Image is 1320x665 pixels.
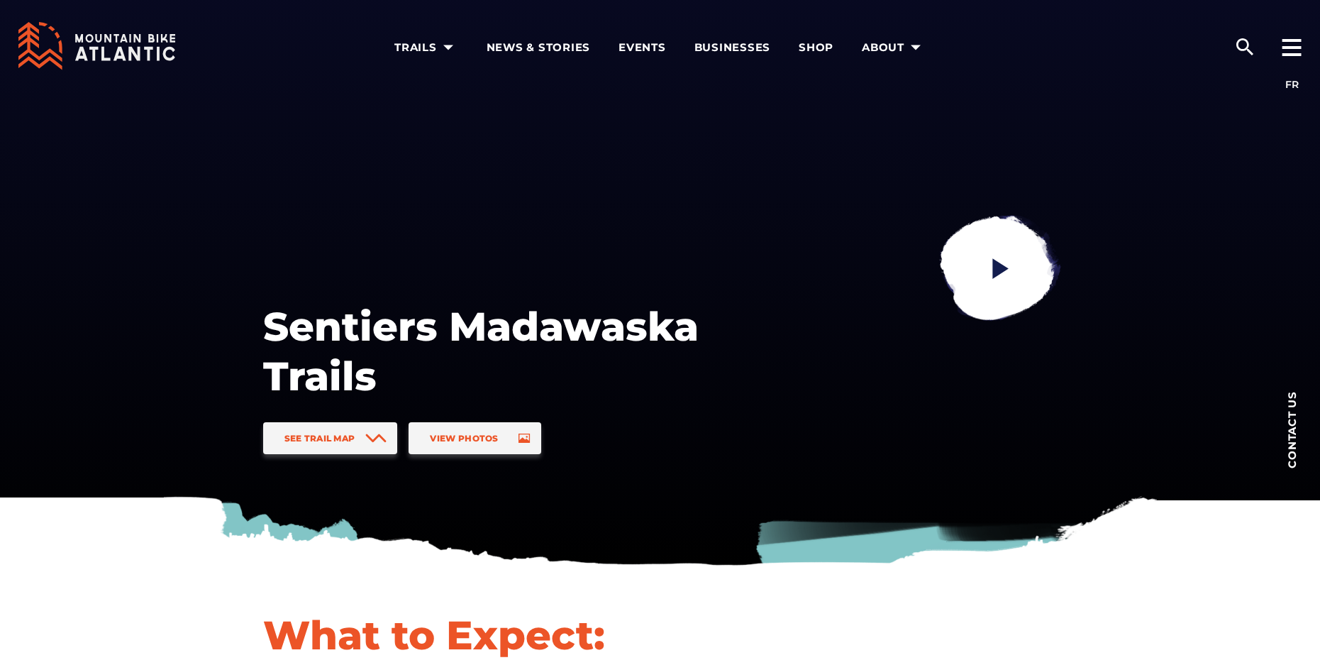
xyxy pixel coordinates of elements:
span: News & Stories [487,40,591,55]
span: Shop [799,40,833,55]
a: Contact us [1263,369,1320,490]
span: View Photos [430,433,498,444]
ion-icon: search [1233,35,1256,58]
a: FR [1285,78,1299,91]
a: See Trail Map [263,422,398,454]
h1: What to Expect: [263,610,724,660]
span: Trails [394,40,458,55]
span: See Trail Map [284,433,355,444]
ion-icon: play [987,255,1013,281]
span: Events [619,40,666,55]
span: Businesses [694,40,771,55]
a: View Photos [409,422,540,454]
h1: Sentiers Madawaska Trails [263,302,717,401]
ion-icon: arrow dropdown [438,38,458,57]
span: Contact us [1287,391,1297,468]
span: About [862,40,926,55]
ion-icon: arrow dropdown [906,38,926,57]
